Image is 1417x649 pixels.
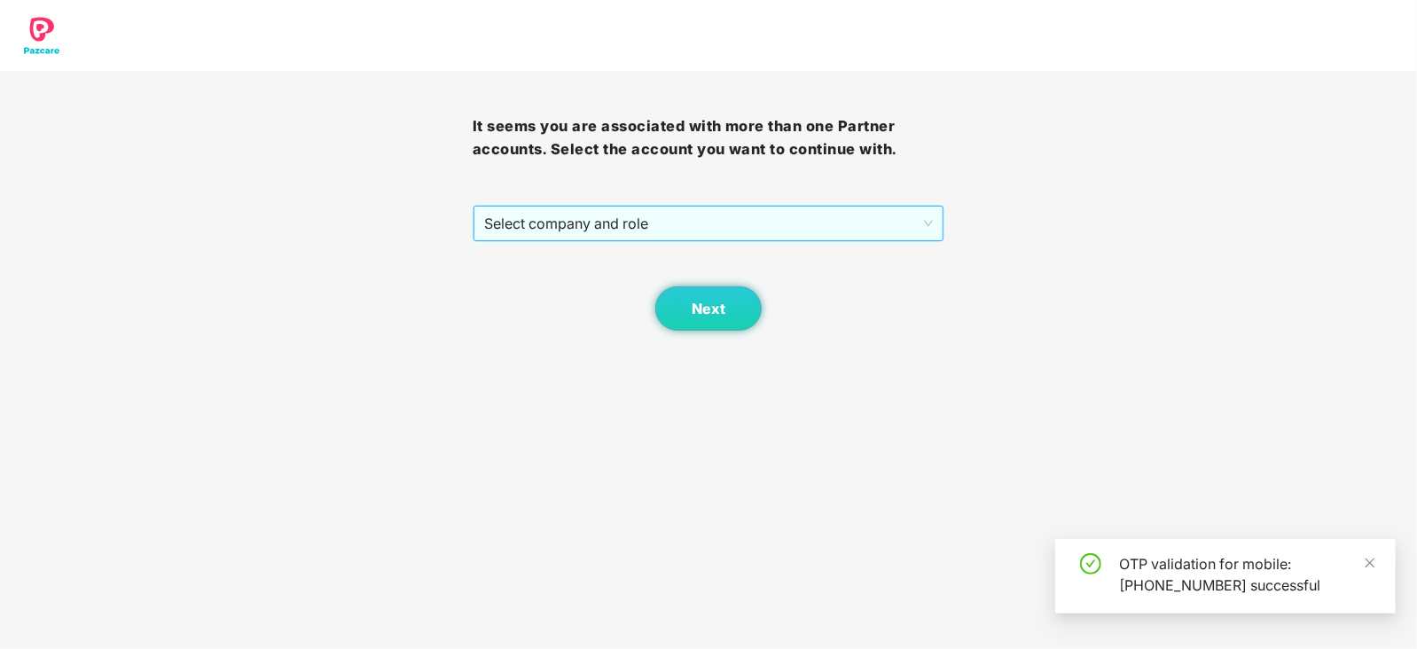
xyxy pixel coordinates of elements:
h3: It seems you are associated with more than one Partner accounts. Select the account you want to c... [473,115,945,160]
span: Select company and role [484,207,934,240]
button: Next [655,286,762,331]
div: OTP validation for mobile: [PHONE_NUMBER] successful [1119,553,1374,596]
span: close [1364,557,1376,569]
span: Next [692,301,725,317]
span: check-circle [1080,553,1101,575]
